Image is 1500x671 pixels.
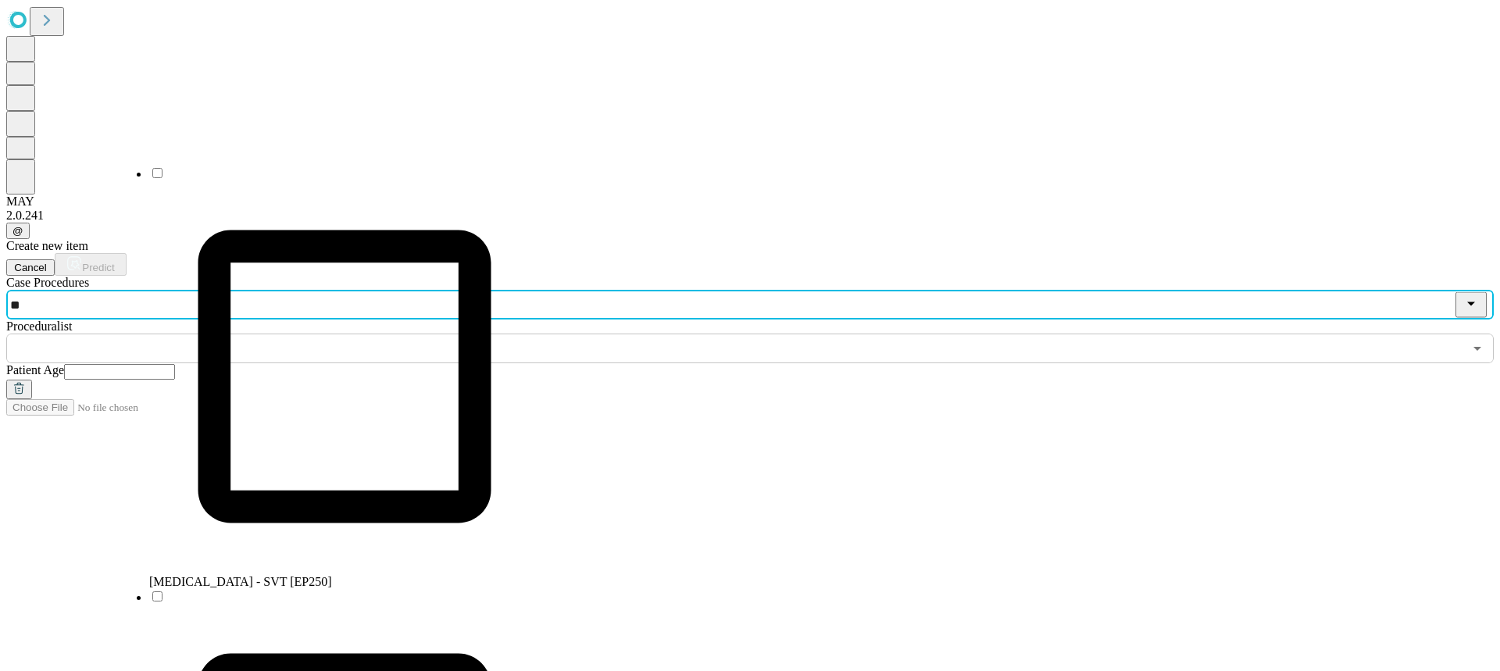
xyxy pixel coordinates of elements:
span: Patient Age [6,363,64,377]
span: @ [12,225,23,237]
span: Create new item [6,239,88,252]
div: MAY [6,195,1494,209]
span: Predict [82,262,114,273]
span: Cancel [14,262,47,273]
button: Close [1455,292,1487,318]
button: @ [6,223,30,239]
div: 2.0.241 [6,209,1494,223]
span: Scheduled Procedure [6,276,89,289]
span: [MEDICAL_DATA] - SVT [EP250] [149,575,332,588]
button: Open [1466,337,1488,359]
button: Cancel [6,259,55,276]
span: Proceduralist [6,319,72,333]
button: Predict [55,253,127,276]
